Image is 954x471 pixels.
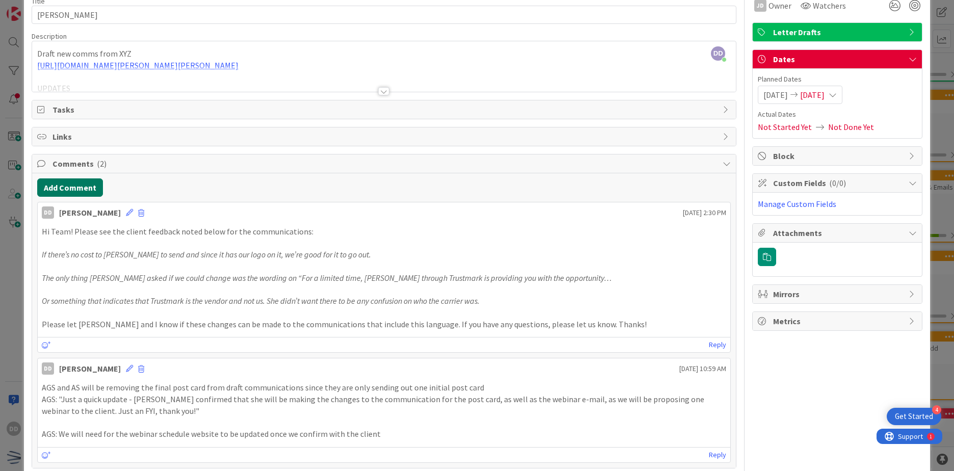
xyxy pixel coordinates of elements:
p: Draft new comms from XYZ [37,48,731,60]
span: Custom Fields [773,177,904,189]
div: Open Get Started checklist, remaining modules: 4 [887,408,941,425]
span: Description [32,32,67,41]
span: Metrics [773,315,904,327]
span: [DATE] 2:30 PM [683,207,726,218]
a: Reply [709,449,726,461]
span: [DATE] [800,89,825,101]
span: DD [711,46,725,61]
a: Reply [709,338,726,351]
span: [DATE] [763,89,788,101]
div: DD [42,206,54,219]
div: [PERSON_NAME] [59,206,121,219]
p: Please let [PERSON_NAME] and I know if these changes can be made to the communications that inclu... [42,319,726,330]
span: [DATE] 10:59 AM [679,363,726,374]
div: 4 [932,405,941,414]
input: type card name here... [32,6,736,24]
span: Dates [773,53,904,65]
span: Planned Dates [758,74,917,85]
span: Letter Drafts [773,26,904,38]
div: Get Started [895,411,933,422]
p: Hi Team! Please see the client feedback noted below for the communications: [42,226,726,238]
span: Attachments [773,227,904,239]
span: Support [21,2,46,14]
span: Actual Dates [758,109,917,120]
a: [URL][DOMAIN_NAME][PERSON_NAME][PERSON_NAME] [37,60,238,70]
p: AGS and AS will be removing the final post card from draft communications since they are only sen... [42,382,726,394]
span: Not Started Yet [758,121,812,133]
div: 1 [53,4,56,12]
div: [PERSON_NAME] [59,362,121,375]
em: Or something that indicates that Trustmark is the vendor and not us. She didn’t want there to be ... [42,296,480,306]
span: Links [52,130,718,143]
span: Block [773,150,904,162]
span: Tasks [52,103,718,116]
button: Add Comment [37,178,103,197]
em: The only thing [PERSON_NAME] asked if we could change was the wording on “For a limited time, [PE... [42,273,612,283]
p: AGS: "Just a quick update - [PERSON_NAME] confirmed that she will be making the changes to the co... [42,394,726,416]
div: DD [42,362,54,375]
span: Not Done Yet [828,121,874,133]
span: Comments [52,158,718,170]
span: ( 2 ) [97,159,107,169]
em: If there’s no cost to [PERSON_NAME] to send and since it has our logo on it, we’re good for it to... [42,249,371,259]
p: AGS: We will need for the webinar schedule website to be updated once we confirm with the client [42,428,726,440]
span: Mirrors [773,288,904,300]
a: Manage Custom Fields [758,199,836,209]
span: ( 0/0 ) [829,178,846,188]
